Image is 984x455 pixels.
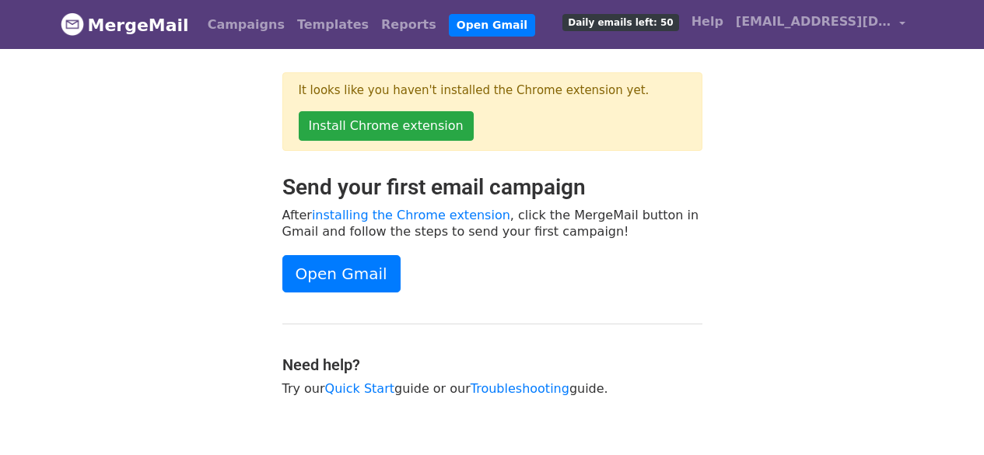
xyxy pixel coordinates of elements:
[556,6,685,37] a: Daily emails left: 50
[282,207,702,240] p: After , click the MergeMail button in Gmail and follow the steps to send your first campaign!
[282,255,401,292] a: Open Gmail
[291,9,375,40] a: Templates
[449,14,535,37] a: Open Gmail
[282,380,702,397] p: Try our guide or our guide.
[201,9,291,40] a: Campaigns
[61,12,84,36] img: MergeMail logo
[282,174,702,201] h2: Send your first email campaign
[282,355,702,374] h4: Need help?
[299,111,474,141] a: Install Chrome extension
[471,381,569,396] a: Troubleshooting
[562,14,678,31] span: Daily emails left: 50
[685,6,730,37] a: Help
[375,9,443,40] a: Reports
[736,12,891,31] span: [EMAIL_ADDRESS][DOMAIN_NAME]
[312,208,510,222] a: installing the Chrome extension
[61,9,189,41] a: MergeMail
[299,82,686,99] p: It looks like you haven't installed the Chrome extension yet.
[730,6,912,43] a: [EMAIL_ADDRESS][DOMAIN_NAME]
[325,381,394,396] a: Quick Start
